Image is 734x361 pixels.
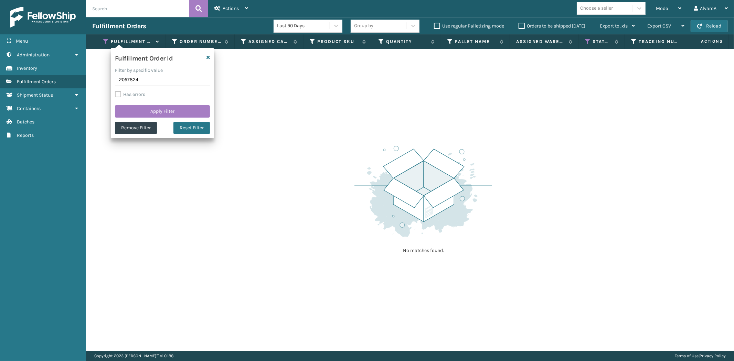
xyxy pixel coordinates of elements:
[115,105,210,118] button: Apply Filter
[17,65,37,71] span: Inventory
[17,92,53,98] span: Shipment Status
[17,106,41,111] span: Containers
[455,39,497,45] label: Pallet Name
[111,39,152,45] label: Fulfillment Order Id
[519,23,585,29] label: Orders to be shipped [DATE]
[115,91,145,97] label: Has errors
[679,36,727,47] span: Actions
[94,351,173,361] p: Copyright 2023 [PERSON_NAME]™ v 1.0.188
[248,39,290,45] label: Assigned Carrier Service
[691,20,728,32] button: Reload
[354,22,373,30] div: Group by
[92,22,146,30] h3: Fulfillment Orders
[647,23,671,29] span: Export CSV
[675,353,699,358] a: Terms of Use
[16,38,28,44] span: Menu
[639,39,680,45] label: Tracking Number
[223,6,239,11] span: Actions
[675,351,726,361] div: |
[580,5,613,12] div: Choose a seller
[277,22,330,30] div: Last 90 Days
[115,67,163,74] label: Filter by specific value
[180,39,221,45] label: Order Number
[516,39,565,45] label: Assigned Warehouse
[115,122,157,134] button: Remove Filter
[17,132,34,138] span: Reports
[17,79,56,85] span: Fulfillment Orders
[17,119,34,125] span: Batches
[10,7,76,28] img: logo
[700,353,726,358] a: Privacy Policy
[593,39,611,45] label: Status
[317,39,359,45] label: Product SKU
[115,52,173,63] h4: Fulfillment Order Id
[386,39,428,45] label: Quantity
[434,23,504,29] label: Use regular Palletizing mode
[17,52,50,58] span: Administration
[656,6,668,11] span: Mode
[600,23,628,29] span: Export to .xls
[173,122,210,134] button: Reset Filter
